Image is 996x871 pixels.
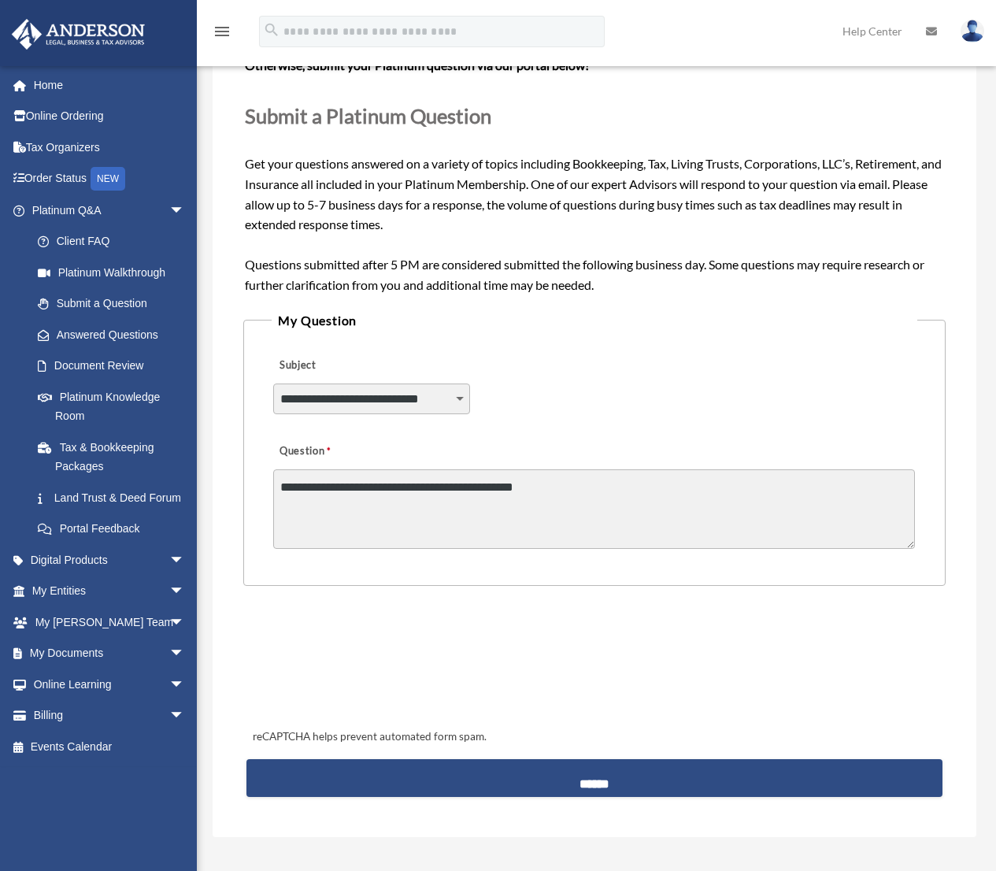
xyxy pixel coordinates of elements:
a: Home [11,69,209,101]
iframe: reCAPTCHA [248,635,487,696]
div: reCAPTCHA helps prevent automated form spam. [246,728,942,747]
span: arrow_drop_down [169,576,201,608]
a: My Entitiesarrow_drop_down [11,576,209,607]
a: Events Calendar [11,731,209,762]
i: menu [213,22,231,41]
a: My Documentsarrow_drop_down [11,638,209,669]
a: Answered Questions [22,319,209,350]
a: Online Learningarrow_drop_down [11,669,209,700]
span: Submit a Platinum Question [245,104,491,128]
i: search [263,21,280,39]
a: Submit a Question [22,288,201,320]
span: arrow_drop_down [169,669,201,701]
a: Billingarrow_drop_down [11,700,209,732]
img: Anderson Advisors Platinum Portal [7,19,150,50]
a: Land Trust & Deed Forum [22,482,209,513]
label: Question [273,440,395,462]
img: User Pic [961,20,984,43]
a: My [PERSON_NAME] Teamarrow_drop_down [11,606,209,638]
span: arrow_drop_down [169,544,201,576]
a: Digital Productsarrow_drop_down [11,544,209,576]
a: menu [213,28,231,41]
a: Document Review [22,350,209,382]
span: arrow_drop_down [169,606,201,639]
legend: My Question [272,309,916,332]
a: Order StatusNEW [11,163,209,195]
div: NEW [91,167,125,191]
span: arrow_drop_down [169,638,201,670]
a: Online Ordering [11,101,209,132]
a: Tax & Bookkeeping Packages [22,432,209,482]
span: arrow_drop_down [169,700,201,732]
a: Client FAQ [22,226,209,258]
a: Tax Organizers [11,132,209,163]
label: Subject [273,354,423,376]
span: arrow_drop_down [169,195,201,227]
a: Platinum Walkthrough [22,257,209,288]
a: Platinum Knowledge Room [22,381,209,432]
a: Portal Feedback [22,513,209,545]
a: Platinum Q&Aarrow_drop_down [11,195,209,226]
